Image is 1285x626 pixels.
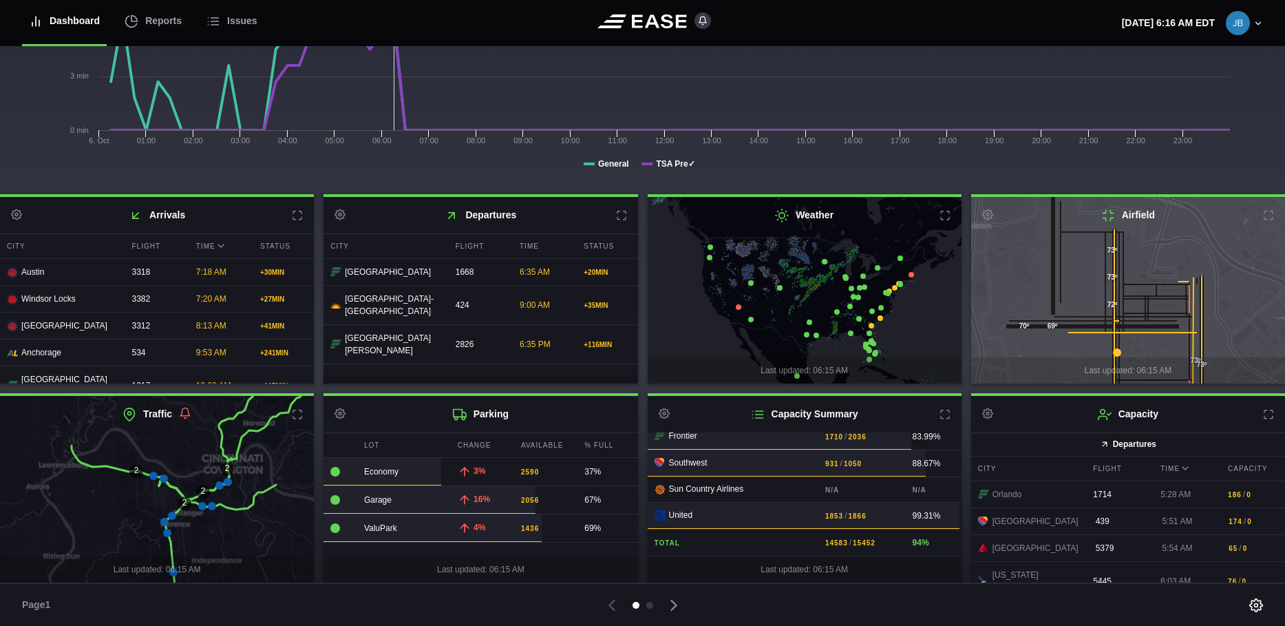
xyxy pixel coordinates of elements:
[584,267,630,278] div: + 20 MIN
[70,126,89,134] tspan: 0 min
[196,381,231,390] span: 12:06 AM
[323,197,637,233] h2: Departures
[648,197,962,233] h2: Weather
[913,457,955,470] div: 88.67%
[260,321,307,331] div: + 41 MIN
[845,430,847,443] span: /
[1229,543,1238,554] b: 65
[1229,517,1242,527] b: 174
[1086,481,1150,508] div: 1714
[323,234,445,258] div: City
[278,136,297,145] text: 04:00
[992,488,1022,501] span: Orlando
[21,320,107,332] span: [GEOGRAPHIC_DATA]
[184,136,203,145] text: 02:00
[125,373,186,399] div: 1317
[521,495,539,505] b: 2056
[1238,575,1240,587] span: /
[1246,490,1251,500] b: 0
[1089,535,1152,561] div: 5379
[1221,457,1285,481] div: Capacity
[648,556,962,583] div: Last updated: 06:15 AM
[825,538,848,548] b: 14583
[364,523,397,533] span: ValuPark
[21,293,76,305] span: Windsor Locks
[129,464,143,478] div: 2
[323,556,637,583] div: Last updated: 06:15 AM
[1243,543,1248,554] b: 0
[474,523,485,532] span: 4%
[669,458,708,468] span: Southwest
[577,234,637,258] div: Status
[21,346,61,359] span: Anchorage
[1162,543,1192,553] span: 5:54 AM
[521,467,539,477] b: 2590
[1089,508,1152,534] div: 439
[474,494,490,504] span: 16%
[971,357,1285,384] div: Last updated: 06:15 AM
[561,136,580,145] text: 10:00
[323,375,637,401] div: Last updated: 06:15 AM
[449,292,509,318] div: 424
[1174,136,1193,145] text: 23:00
[326,136,345,145] text: 05:00
[1160,576,1191,586] span: 6:03 AM
[669,484,744,494] span: Sun Country Airlines
[449,331,509,357] div: 2826
[971,432,1285,457] button: Departures
[584,522,630,534] div: 69%
[1239,542,1241,554] span: /
[125,286,186,312] div: 3382
[323,396,637,432] h2: Parking
[598,159,629,169] tspan: General
[21,266,44,278] span: Austin
[584,340,630,350] div: + 116 MIN
[1228,490,1242,500] b: 186
[648,396,962,432] h2: Capacity Summary
[913,510,955,522] div: 99.31%
[584,300,630,311] div: + 35 MIN
[577,433,637,457] div: % Full
[260,294,307,304] div: + 27 MIN
[70,72,89,80] tspan: 3 min
[474,466,485,476] span: 3%
[825,511,843,521] b: 1853
[260,267,307,278] div: + 30 MIN
[196,321,226,331] span: 8:13 AM
[520,267,550,277] span: 6:35 AM
[796,136,816,145] text: 15:00
[449,259,509,285] div: 1668
[520,340,551,349] span: 6:35 PM
[125,313,186,339] div: 3312
[825,459,839,469] b: 931
[845,510,847,522] span: /
[345,293,438,317] span: [GEOGRAPHIC_DATA]-[GEOGRAPHIC_DATA]
[1079,136,1098,145] text: 21:00
[1244,515,1246,528] span: /
[971,197,1285,233] h2: Airfield
[1228,576,1237,587] b: 76
[345,332,438,357] span: [GEOGRAPHIC_DATA][PERSON_NAME]
[840,457,842,470] span: /
[849,536,851,549] span: /
[125,340,186,366] div: 534
[1126,136,1145,145] text: 22:00
[357,433,447,457] div: Lot
[196,485,210,499] div: 2
[196,294,226,304] span: 7:20 AM
[137,136,156,145] text: 01:00
[844,459,862,469] b: 1050
[849,432,867,442] b: 2036
[364,467,399,477] span: Economy
[514,433,574,457] div: Available
[937,136,957,145] text: 18:00
[648,357,962,384] div: Last updated: 06:15 AM
[584,466,630,478] div: 37%
[260,348,307,358] div: + 241 MIN
[125,259,186,285] div: 3318
[345,266,431,278] span: [GEOGRAPHIC_DATA]
[1247,517,1252,527] b: 0
[231,136,251,145] text: 03:00
[608,136,627,145] text: 11:00
[750,136,769,145] text: 14:00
